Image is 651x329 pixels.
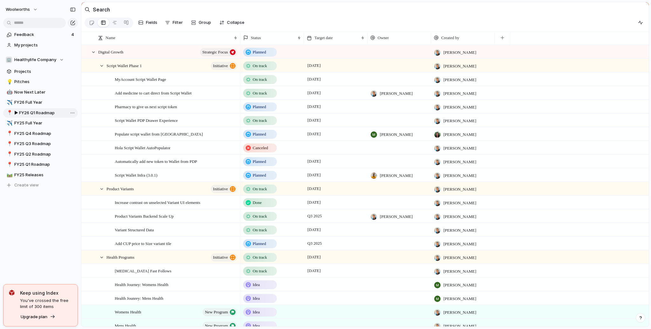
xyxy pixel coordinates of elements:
h2: Search [93,6,110,13]
span: Increase contrast on unselected Variant UI elements [115,199,200,206]
a: 📍FY25 Q3 Roadmap [3,139,78,149]
span: Create view [14,182,39,188]
span: [DATE] [306,103,322,110]
div: ✈️FY25 Full Year [3,118,78,128]
span: MyAccount Script Wallet Page [115,75,166,83]
span: Group [199,19,211,26]
span: FY25 Q4 Roadmap [14,130,76,137]
button: Upgrade plan [19,312,57,321]
span: Product Variants [106,185,134,192]
span: [PERSON_NAME] [443,282,476,288]
span: [PERSON_NAME] [443,309,476,316]
span: [PERSON_NAME] [443,90,476,97]
a: ✈️FY26 Full Year [3,98,78,107]
span: Digital Growth [98,48,123,55]
button: Fields [136,17,160,28]
div: 📍 [7,161,11,168]
span: On track [253,117,267,124]
button: New Program [202,308,237,316]
span: [PERSON_NAME] [443,77,476,83]
span: [PERSON_NAME] [443,296,476,302]
span: [DATE] [306,253,322,261]
span: Pharmacy to give us next script token [115,103,177,110]
span: [PERSON_NAME] [380,90,413,97]
span: Idea [253,295,260,302]
button: 📍 [6,141,12,147]
span: Name [106,35,115,41]
span: Planned [253,158,266,165]
span: On track [253,63,267,69]
span: [PERSON_NAME] [443,159,476,165]
button: Create view [3,180,78,190]
span: Now Next Later [14,89,76,95]
a: 📍FY25 Q4 Roadmap [3,129,78,138]
span: On track [253,268,267,274]
span: Collapse [227,19,244,26]
span: [PERSON_NAME] [443,186,476,192]
span: woolworths [6,6,30,13]
a: 🛤️FY25 Releases [3,170,78,180]
span: Add CUP price to Size variant tile [115,240,171,247]
span: On track [253,186,267,192]
button: woolworths [3,4,41,15]
button: initiative [211,185,237,193]
span: [DATE] [306,130,322,138]
button: 📍 [6,130,12,137]
span: My projects [14,42,76,48]
span: [DATE] [306,171,322,179]
span: [PERSON_NAME] [443,172,476,179]
span: Add medicine to cart direct from Script Wallet [115,89,192,96]
span: Pitches [14,79,76,85]
div: 📍FY25 Q2 Roadmap [3,150,78,159]
span: Health Journey: Womens Health [115,281,168,288]
div: 📍 [7,150,11,158]
div: 🤖Now Next Later [3,87,78,97]
div: 📍 [7,109,11,116]
span: Keep using Index [20,290,72,296]
span: New Program [205,308,228,317]
span: [DATE] [306,75,322,83]
span: [PERSON_NAME] [443,227,476,234]
a: 📍▶︎ FY26 Q1 Roadmap [3,108,78,118]
span: Automatically add new token to Wallet from PDP [115,157,197,165]
span: Filter [173,19,183,26]
button: ✈️ [6,120,12,126]
span: Planned [253,172,266,178]
span: Planned [253,241,266,247]
a: My projects [3,40,78,50]
span: [DATE] [306,267,322,275]
span: Product Variants Backend Scale Up [115,212,174,220]
span: Q3 2025 [306,240,323,247]
span: [PERSON_NAME] [443,213,476,220]
span: Mens Health [115,322,136,329]
span: initiative [213,185,228,193]
span: [PERSON_NAME] [443,49,476,56]
span: Womens Health [115,308,141,315]
span: FY25 Full Year [14,120,76,126]
span: [DATE] [306,185,322,192]
span: Done [253,199,262,206]
span: Owner [378,35,389,41]
span: Populate script wallet from [GEOGRAPHIC_DATA] [115,130,203,137]
span: Idea [253,309,260,315]
span: [PERSON_NAME] [443,255,476,261]
button: 🤖 [6,89,12,95]
span: FY25 Releases [14,172,76,178]
span: Script Wallet Phase 1 [106,62,142,69]
span: [PERSON_NAME] [380,172,413,179]
button: Collapse [217,17,247,28]
span: On track [253,76,267,83]
span: Target date [314,35,333,41]
span: Hola Script Wallet AutoPopulator [115,144,170,151]
span: Idea [253,323,260,329]
span: FY26 Full Year [14,99,76,106]
span: FY25 Q3 Roadmap [14,141,76,147]
span: On track [253,213,267,220]
div: 🛤️ [7,171,11,178]
span: Fields [146,19,157,26]
span: 4 [71,31,75,38]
